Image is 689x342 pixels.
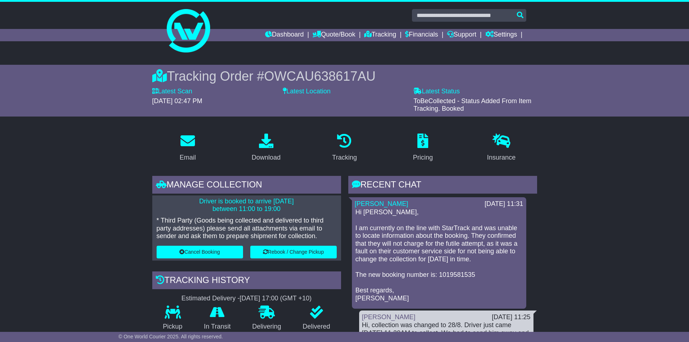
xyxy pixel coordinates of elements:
[485,29,517,41] a: Settings
[487,153,516,162] div: Insurance
[179,153,196,162] div: Email
[348,176,537,195] div: RECENT CHAT
[157,198,337,213] p: Driver is booked to arrive [DATE] between 11:00 to 19:00
[356,208,523,302] p: Hi [PERSON_NAME], I am currently on the line with StarTrack and was unable to locate information ...
[152,295,341,303] div: Estimated Delivery -
[292,323,341,331] p: Delivered
[119,334,223,339] span: © One World Courier 2025. All rights reserved.
[157,217,337,240] p: * Third Party (Goods being collected and delivered to third party addresses) please send all atta...
[413,97,531,113] span: ToBeCollected - Status Added From Item Tracking. Booked
[152,271,341,291] div: Tracking history
[283,88,331,96] label: Latest Location
[250,246,337,258] button: Rebook / Change Pickup
[405,29,438,41] a: Financials
[152,97,203,105] span: [DATE] 02:47 PM
[408,131,438,165] a: Pricing
[482,131,520,165] a: Insurance
[492,313,531,321] div: [DATE] 11:25
[362,313,416,321] a: [PERSON_NAME]
[332,153,357,162] div: Tracking
[413,88,460,96] label: Latest Status
[193,323,242,331] p: In Transit
[175,131,200,165] a: Email
[152,88,192,96] label: Latest Scan
[485,200,523,208] div: [DATE] 11:31
[152,68,537,84] div: Tracking Order #
[152,323,193,331] p: Pickup
[247,131,285,165] a: Download
[364,29,396,41] a: Tracking
[413,153,433,162] div: Pricing
[327,131,361,165] a: Tracking
[252,153,281,162] div: Download
[240,295,312,303] div: [DATE] 17:00 (GMT +10)
[447,29,476,41] a: Support
[152,176,341,195] div: Manage collection
[242,323,292,331] p: Delivering
[264,69,375,84] span: OWCAU638617AU
[265,29,304,41] a: Dashboard
[312,29,355,41] a: Quote/Book
[355,200,408,207] a: [PERSON_NAME]
[157,246,243,258] button: Cancel Booking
